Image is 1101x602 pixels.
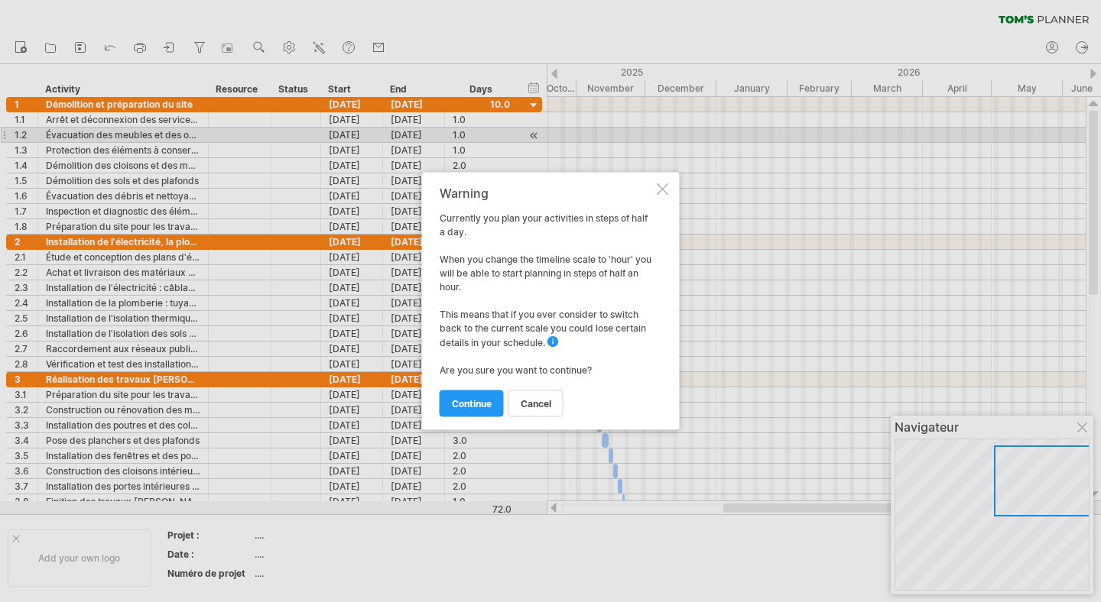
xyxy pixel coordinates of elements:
div: Currently you plan your activities in steps of half a day. When you change the timeline scale to ... [440,186,654,416]
span: cancel [521,398,551,409]
a: cancel [508,390,563,417]
div: Warning [440,186,654,200]
span: continue [452,398,492,409]
a: continue [440,390,504,417]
